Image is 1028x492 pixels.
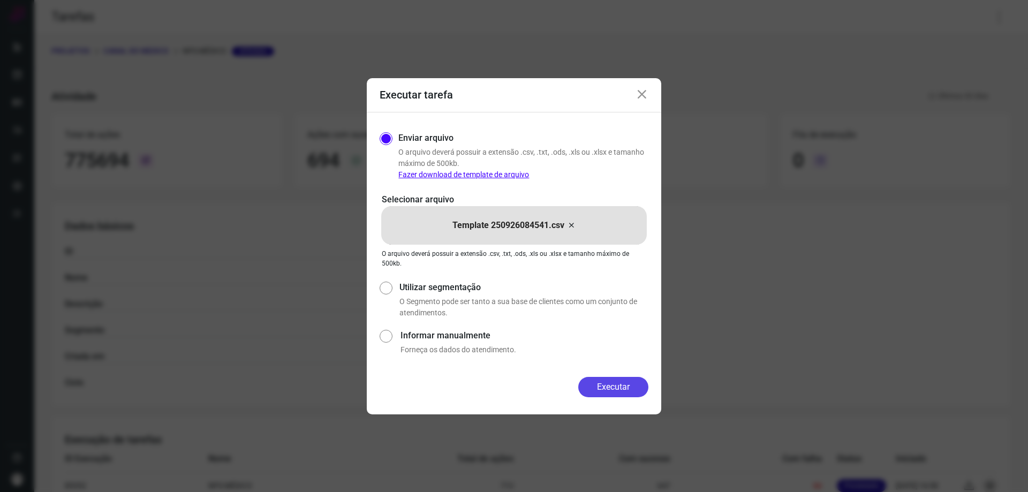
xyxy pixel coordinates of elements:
p: O arquivo deverá possuir a extensão .csv, .txt, .ods, .xls ou .xlsx e tamanho máximo de 500kb. [382,249,646,268]
p: Selecionar arquivo [382,193,646,206]
label: Informar manualmente [400,329,648,342]
p: Template 250926084541.csv [452,219,564,232]
p: O Segmento pode ser tanto a sua base de clientes como um conjunto de atendimentos. [399,296,648,319]
label: Enviar arquivo [398,132,453,145]
h3: Executar tarefa [380,88,453,101]
p: O arquivo deverá possuir a extensão .csv, .txt, .ods, .xls ou .xlsx e tamanho máximo de 500kb. [398,147,648,180]
label: Utilizar segmentação [399,281,648,294]
button: Executar [578,377,648,397]
a: Fazer download de template de arquivo [398,170,529,179]
p: Forneça os dados do atendimento. [400,344,648,355]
